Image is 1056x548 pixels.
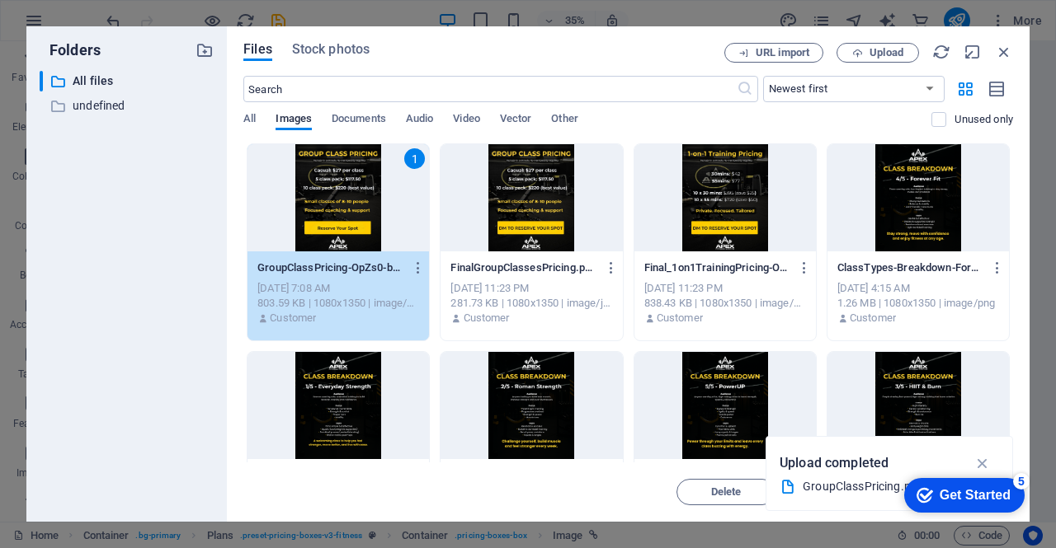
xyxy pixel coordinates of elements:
i: Close [995,43,1013,61]
div: 5 [122,3,139,20]
div: [DATE] 11:23 PM [644,281,806,296]
button: Delete [676,479,775,505]
p: Customer [850,311,896,326]
p: Displays only files that are not in use on the website. Files added during this session can still... [955,112,1013,127]
span: Files [243,40,272,59]
div: Get Started 5 items remaining, 0% complete [13,8,134,43]
i: Minimize [964,43,982,61]
i: Create new folder [196,41,214,59]
div: 1.26 MB | 1080x1350 | image/png [837,296,999,311]
div: 1 [404,148,425,169]
p: Upload completed [780,452,889,474]
p: GroupClassPricing-OpZs0-bJsIGVNay8i3abjA.png [257,260,404,275]
button: URL import [724,43,823,63]
p: Customer [270,311,316,326]
p: Final_1on1TrainingPricing-O7CtpCJCm90CL1pctVeRLQ.png [644,260,791,275]
button: Upload [837,43,919,63]
div: ​ [40,71,43,91]
p: Customer [464,311,510,326]
input: Search [243,76,736,102]
div: undefined [40,96,214,116]
span: Other [551,109,577,132]
span: Delete [711,487,742,497]
p: FinalGroupClassesPricing.png-O8xI0T-SfWT-gYPQBZ0nuw.jpg [450,260,597,275]
p: ClassTypes-Breakdown-ForeverFit-XUvs8qOw9nfnBoX0pipdow.png [837,260,984,275]
span: All [243,109,256,132]
p: Folders [40,40,101,61]
span: Audio [406,109,433,132]
i: Reload [932,43,950,61]
span: Video [453,109,479,132]
div: [DATE] 7:08 AM [257,281,419,296]
span: Upload [870,48,903,58]
div: [DATE] 11:23 PM [450,281,612,296]
span: Images [276,109,312,132]
span: Documents [332,109,386,132]
div: 803.59 KB | 1080x1350 | image/png [257,296,419,311]
div: GroupClassPricing.png [803,477,963,496]
div: [DATE] 4:15 AM [837,281,999,296]
p: undefined [73,96,183,115]
div: 281.73 KB | 1080x1350 | image/jpeg [450,296,612,311]
p: Customer [657,311,703,326]
span: Vector [500,109,532,132]
div: Get Started [49,18,120,33]
p: All files [73,72,183,91]
span: URL import [756,48,809,58]
span: Stock photos [292,40,370,59]
div: 838.43 KB | 1080x1350 | image/png [644,296,806,311]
